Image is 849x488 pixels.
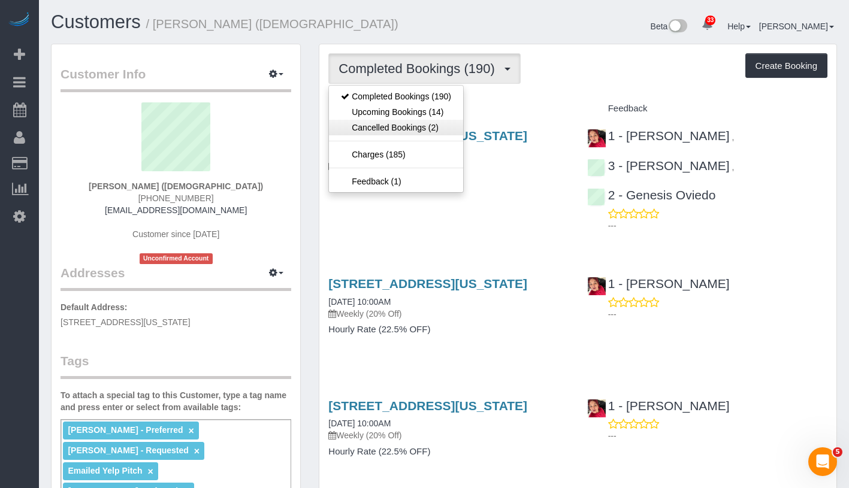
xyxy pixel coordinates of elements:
span: 5 [833,447,842,457]
a: 1 - [PERSON_NAME] [587,277,730,290]
h4: Feedback [587,104,827,114]
h4: Hourly Rate (22.5% OFF) [328,447,569,457]
img: Automaid Logo [7,12,31,29]
a: [DATE] 10:00AM [328,297,391,307]
span: 33 [705,16,715,25]
h4: Hourly Rate (22.5% OFF) [328,325,569,335]
button: Completed Bookings (190) [328,53,521,84]
a: × [188,426,194,436]
a: 3 - [PERSON_NAME] [587,159,730,172]
img: 1 - Emely Jimenez [588,129,606,147]
a: Help [727,22,751,31]
a: Customers [51,11,141,32]
p: --- [608,220,827,232]
p: Weekly (20% Off) [328,308,569,320]
a: Charges (185) [329,147,463,162]
a: Completed Bookings (190) [329,89,463,104]
a: [EMAIL_ADDRESS][DOMAIN_NAME] [105,205,247,215]
a: Beta [651,22,688,31]
span: [STREET_ADDRESS][US_STATE] [61,317,191,327]
legend: Tags [61,352,291,379]
a: × [148,466,153,477]
img: New interface [667,19,687,35]
a: 33 [696,12,719,38]
span: Completed Bookings (190) [339,61,500,76]
a: Feedback (1) [329,174,463,189]
span: , [732,132,735,142]
span: Emailed Yelp Pitch [68,466,142,475]
a: 1 - [PERSON_NAME] [587,129,730,143]
p: Weekly (20% Off) [328,429,569,441]
span: [PHONE_NUMBER]‬ [138,193,214,203]
span: [PERSON_NAME] - Preferred [68,425,183,435]
img: 1 - Emely Jimenez [588,277,606,295]
a: Upcoming Bookings (14) [329,104,463,120]
legend: Customer Info [61,65,291,92]
a: × [194,446,200,456]
a: [PERSON_NAME] [759,22,834,31]
img: 1 - Emely Jimenez [588,399,606,417]
p: --- [608,308,827,320]
small: / [PERSON_NAME] ([DEMOGRAPHIC_DATA]) [146,17,398,31]
a: Cancelled Bookings (2) [329,120,463,135]
iframe: Intercom live chat [808,447,837,476]
span: Unconfirmed Account [140,253,213,263]
label: Default Address: [61,301,128,313]
a: [DATE] 10:00AM [328,419,391,428]
a: [STREET_ADDRESS][US_STATE] [328,277,527,290]
span: [PERSON_NAME] - Requested [68,445,188,455]
a: 1 - [PERSON_NAME] [587,399,730,413]
a: [STREET_ADDRESS][US_STATE] [328,399,527,413]
label: To attach a special tag to this Customer, type a tag name and press enter or select from availabl... [61,389,291,413]
strong: [PERSON_NAME] ([DEMOGRAPHIC_DATA]) [89,181,263,191]
span: Customer since [DATE] [132,229,219,239]
p: --- [608,430,827,442]
span: , [732,162,735,172]
button: Create Booking [745,53,827,78]
a: 2 - Genesis Oviedo [587,188,716,202]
